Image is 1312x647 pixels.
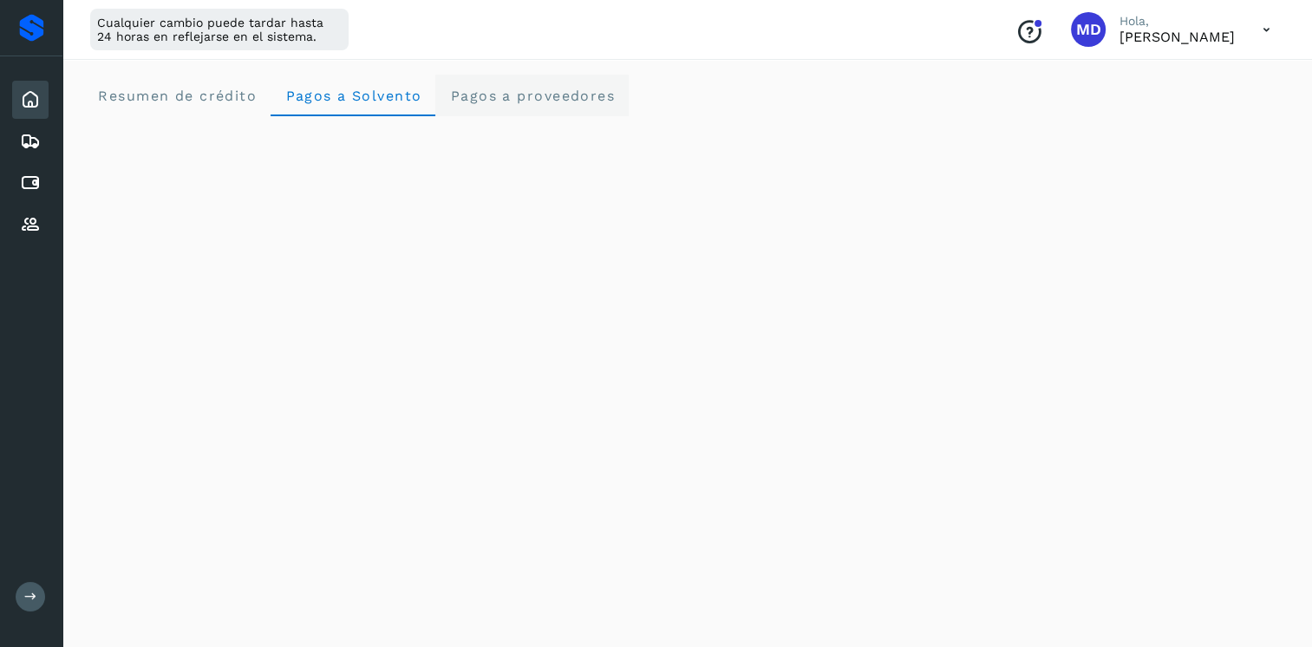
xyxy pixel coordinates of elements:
[12,122,49,160] div: Embarques
[12,164,49,202] div: Cuentas por pagar
[90,9,349,50] div: Cualquier cambio puede tardar hasta 24 horas en reflejarse en el sistema.
[12,206,49,244] div: Proveedores
[284,88,421,104] span: Pagos a Solvento
[12,81,49,119] div: Inicio
[449,88,615,104] span: Pagos a proveedores
[1119,29,1235,45] p: Moises Davila
[97,88,257,104] span: Resumen de crédito
[1119,14,1235,29] p: Hola,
